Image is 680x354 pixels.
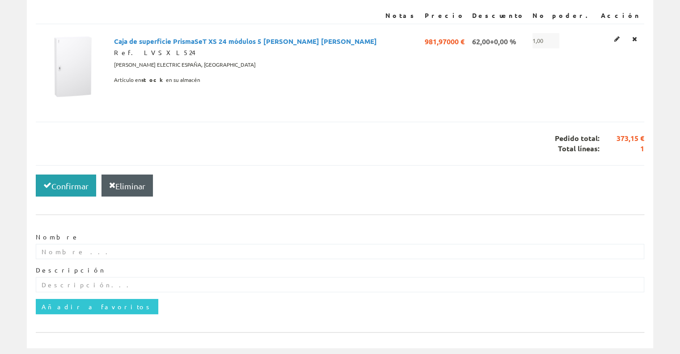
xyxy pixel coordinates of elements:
font: Descuento [472,11,525,19]
font: Confirmar [51,181,89,191]
font: 373,15 € [617,133,644,143]
font: Descripción [36,266,106,274]
font: Precio [424,11,465,19]
font: No poder. [532,11,593,19]
input: Nombre ... [36,244,644,259]
font: Acción [601,11,641,19]
font: en su almacén [166,76,200,83]
font: Caja de superficie PrismaSeT XS 24 módulos 5 [PERSON_NAME] [PERSON_NAME] [114,37,377,46]
font: Total líneas: [558,144,600,153]
a: Eliminar [629,33,640,45]
input: Descripción... [36,277,644,292]
a: Editar [612,33,622,45]
font: 981,97000 € [424,37,464,46]
button: Confirmar [36,175,96,196]
font: 1 [640,144,644,153]
font: stock [141,76,166,83]
input: Añadir a favoritos [36,299,158,314]
img: Foto artículo Caja de superficie PrismaSeT XS 24 módulos 5 filas puerta blanca (150x150) [39,33,106,100]
font: 62,00+0,00 % [472,37,516,46]
font: Nombre [36,233,79,241]
font: Artículo en [114,76,141,83]
font: Eliminar [115,181,145,191]
font: Pedido total: [555,133,600,143]
font: [PERSON_NAME] ELECTRIC ESPAÑA, [GEOGRAPHIC_DATA] [114,61,256,68]
font: Notas [385,11,417,19]
font: 1,00 [532,37,543,44]
font: Ref. LVSXL524 [114,48,195,56]
button: Eliminar [101,175,153,196]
